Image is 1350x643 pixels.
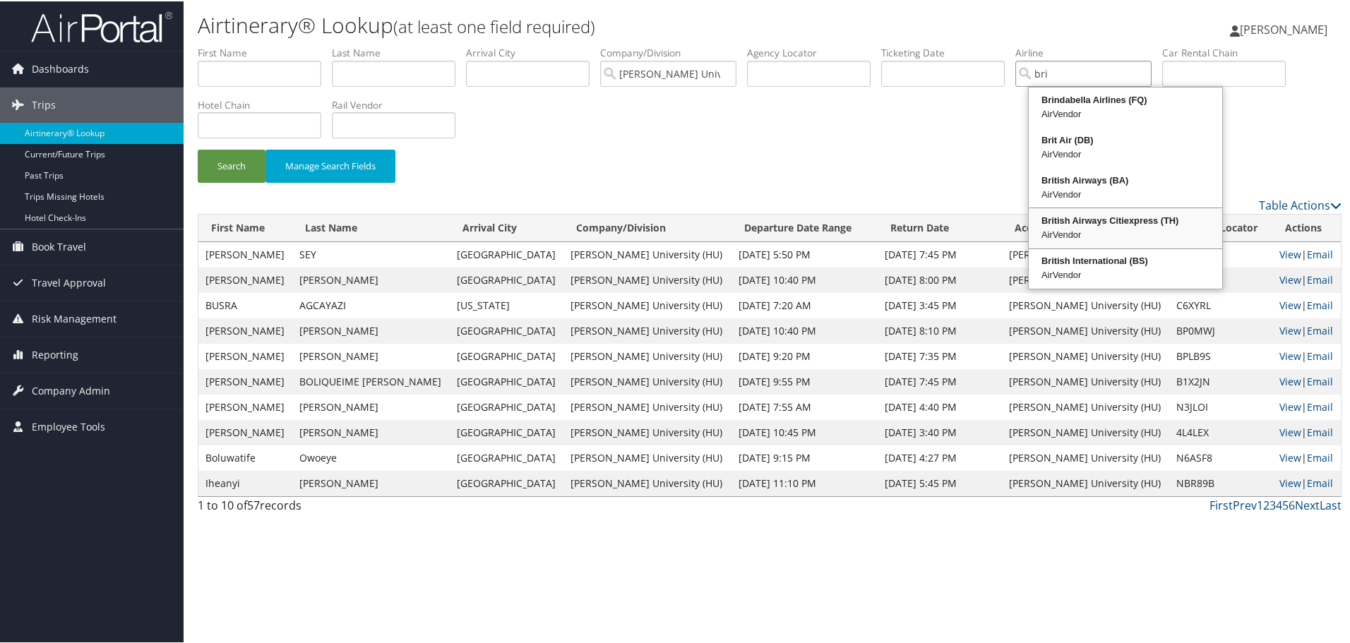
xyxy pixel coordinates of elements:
[731,444,878,469] td: [DATE] 9:15 PM
[1233,496,1257,512] a: Prev
[878,266,1002,292] td: [DATE] 8:00 PM
[878,342,1002,368] td: [DATE] 7:35 PM
[1002,241,1169,266] td: [PERSON_NAME] University (HU)
[1295,496,1320,512] a: Next
[32,86,56,121] span: Trips
[31,9,172,42] img: airportal-logo.png
[881,44,1015,59] label: Ticketing Date
[1031,212,1220,227] div: British Airways Citiexpress (TH)
[1169,292,1272,317] td: C6XYRL
[563,444,731,469] td: [PERSON_NAME] University (HU)
[1307,424,1333,438] a: Email
[1272,213,1341,241] th: Actions
[563,393,731,419] td: [PERSON_NAME] University (HU)
[32,408,105,443] span: Employee Tools
[1002,266,1169,292] td: [PERSON_NAME] University (HU)
[1272,368,1341,393] td: |
[1031,186,1220,200] div: AirVendor
[731,213,878,241] th: Departure Date Range: activate to sort column ascending
[1002,292,1169,317] td: [PERSON_NAME] University (HU)
[247,496,260,512] span: 57
[32,300,117,335] span: Risk Management
[1031,92,1220,106] div: Brindabella Airlines (FQ)
[332,97,466,111] label: Rail Vendor
[450,469,563,495] td: [GEOGRAPHIC_DATA]
[198,419,292,444] td: [PERSON_NAME]
[1282,496,1289,512] a: 5
[198,97,332,111] label: Hotel Chain
[1162,44,1296,59] label: Car Rental Chain
[1257,496,1263,512] a: 1
[450,342,563,368] td: [GEOGRAPHIC_DATA]
[265,148,395,181] button: Manage Search Fields
[1015,44,1162,59] label: Airline
[878,241,1002,266] td: [DATE] 7:45 PM
[563,469,731,495] td: [PERSON_NAME] University (HU)
[1169,469,1272,495] td: NBR89B
[1002,368,1169,393] td: [PERSON_NAME] University (HU)
[332,44,466,59] label: Last Name
[1031,132,1220,146] div: Brit Air (DB)
[1169,368,1272,393] td: B1X2JN
[1169,444,1272,469] td: N6ASF8
[1002,444,1169,469] td: [PERSON_NAME] University (HU)
[1002,342,1169,368] td: [PERSON_NAME] University (HU)
[600,44,747,59] label: Company/Division
[292,266,450,292] td: [PERSON_NAME]
[563,292,731,317] td: [PERSON_NAME] University (HU)
[878,317,1002,342] td: [DATE] 8:10 PM
[32,228,86,263] span: Book Travel
[450,292,563,317] td: [US_STATE]
[1279,297,1301,311] a: View
[1307,272,1333,285] a: Email
[747,44,881,59] label: Agency Locator
[731,317,878,342] td: [DATE] 10:40 PM
[563,419,731,444] td: [PERSON_NAME] University (HU)
[1272,393,1341,419] td: |
[198,44,332,59] label: First Name
[466,44,600,59] label: Arrival City
[198,9,960,39] h1: Airtinerary® Lookup
[1272,266,1341,292] td: |
[1270,496,1276,512] a: 3
[198,444,292,469] td: Boluwatife
[450,444,563,469] td: [GEOGRAPHIC_DATA]
[198,292,292,317] td: BUSRA
[292,241,450,266] td: SEY
[1289,496,1295,512] a: 6
[292,368,450,393] td: BOLIQUEIME [PERSON_NAME]
[1031,172,1220,186] div: British Airways (BA)
[1279,272,1301,285] a: View
[563,241,731,266] td: [PERSON_NAME] University (HU)
[878,444,1002,469] td: [DATE] 4:27 PM
[1320,496,1342,512] a: Last
[731,419,878,444] td: [DATE] 10:45 PM
[1307,348,1333,361] a: Email
[198,342,292,368] td: [PERSON_NAME]
[1169,342,1272,368] td: BPLB9S
[1279,348,1301,361] a: View
[198,368,292,393] td: [PERSON_NAME]
[563,368,731,393] td: [PERSON_NAME] University (HU)
[1002,393,1169,419] td: [PERSON_NAME] University (HU)
[1307,475,1333,488] a: Email
[563,342,731,368] td: [PERSON_NAME] University (HU)
[1276,496,1282,512] a: 4
[1272,342,1341,368] td: |
[731,266,878,292] td: [DATE] 10:40 PM
[1002,419,1169,444] td: [PERSON_NAME] University (HU)
[878,393,1002,419] td: [DATE] 4:40 PM
[292,317,450,342] td: [PERSON_NAME]
[1279,424,1301,438] a: View
[1307,323,1333,336] a: Email
[1307,297,1333,311] a: Email
[878,469,1002,495] td: [DATE] 5:45 PM
[1272,419,1341,444] td: |
[1031,253,1220,267] div: British International (BS)
[1307,450,1333,463] a: Email
[292,444,450,469] td: Owoeye
[292,292,450,317] td: AGCAYAZI
[1031,267,1220,281] div: AirVendor
[393,13,595,37] small: (at least one field required)
[198,266,292,292] td: [PERSON_NAME]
